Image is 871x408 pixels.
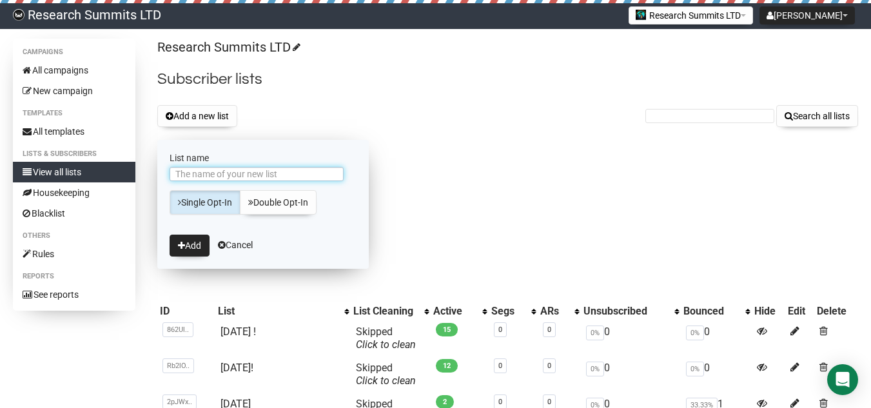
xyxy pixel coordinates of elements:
a: Click to clean [356,374,416,387]
a: 0 [547,362,551,370]
a: 0 [547,325,551,334]
td: 0 [581,356,681,393]
td: 0 [681,320,752,356]
th: ID: No sort applied, sorting is disabled [157,302,215,320]
span: 0% [586,325,604,340]
a: Research Summits LTD [157,39,298,55]
th: Bounced: No sort applied, activate to apply an ascending sort [681,302,752,320]
div: Bounced [683,305,739,318]
span: 0% [686,362,704,376]
a: View all lists [13,162,135,182]
a: Housekeeping [13,182,135,203]
div: Open Intercom Messenger [827,364,858,395]
th: List Cleaning: No sort applied, activate to apply an ascending sort [351,302,431,320]
th: Hide: No sort applied, sorting is disabled [752,302,785,320]
a: Cancel [218,240,253,250]
a: New campaign [13,81,135,101]
a: Rules [13,244,135,264]
td: 0 [581,320,681,356]
label: List name [170,152,357,164]
a: Click to clean [356,338,416,351]
div: List [218,305,338,318]
a: 0 [498,398,502,406]
a: All templates [13,121,135,142]
th: Segs: No sort applied, activate to apply an ascending sort [489,302,538,320]
a: 0 [498,325,502,334]
input: The name of your new list [170,167,344,181]
a: [DATE]! [220,362,253,374]
button: Search all lists [776,105,858,127]
img: bccbfd5974049ef095ce3c15df0eef5a [13,9,24,21]
th: Edit: No sort applied, sorting is disabled [785,302,814,320]
button: Add a new list [157,105,237,127]
div: Hide [754,305,783,318]
span: 15 [436,323,458,336]
div: Segs [491,305,525,318]
li: Lists & subscribers [13,146,135,162]
a: Blacklist [13,203,135,224]
li: Others [13,228,135,244]
th: Delete: No sort applied, sorting is disabled [814,302,858,320]
button: [PERSON_NAME] [759,6,855,24]
td: 0 [681,356,752,393]
div: List Cleaning [353,305,418,318]
li: Templates [13,106,135,121]
li: Campaigns [13,44,135,60]
h2: Subscriber lists [157,68,858,91]
th: List: No sort applied, activate to apply an ascending sort [215,302,351,320]
span: 12 [436,359,458,373]
button: Add [170,235,210,257]
a: See reports [13,284,135,305]
div: Unsubscribed [583,305,669,318]
th: ARs: No sort applied, activate to apply an ascending sort [538,302,581,320]
th: Active: No sort applied, activate to apply an ascending sort [431,302,489,320]
img: 2.jpg [636,10,646,20]
span: Rb2lO.. [162,358,194,373]
a: 0 [498,362,502,370]
a: Single Opt-In [170,190,240,215]
span: 0% [686,325,704,340]
span: 0% [586,362,604,376]
a: All campaigns [13,60,135,81]
div: Edit [788,305,811,318]
button: Research Summits LTD [629,6,753,24]
a: [DATE] ! [220,325,256,338]
div: ARs [540,305,568,318]
div: ID [160,305,213,318]
span: Skipped [356,362,416,387]
a: 0 [547,398,551,406]
div: Delete [817,305,856,318]
th: Unsubscribed: No sort applied, activate to apply an ascending sort [581,302,681,320]
a: Double Opt-In [240,190,317,215]
div: Active [433,305,476,318]
span: Skipped [356,325,416,351]
span: 862Ul.. [162,322,193,337]
li: Reports [13,269,135,284]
